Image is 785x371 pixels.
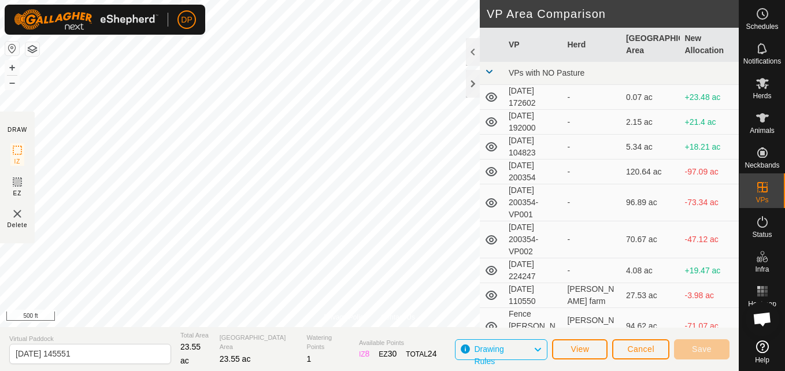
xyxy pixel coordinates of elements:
div: - [567,91,617,103]
td: 0.07 ac [621,85,680,110]
span: Cancel [627,344,654,354]
th: New Allocation [680,28,739,62]
td: [DATE] 110550 [504,283,563,308]
div: [PERSON_NAME] farm [567,283,617,307]
div: [PERSON_NAME] farm [567,314,617,339]
span: Drawing Rules [474,344,503,366]
th: [GEOGRAPHIC_DATA] Area [621,28,680,62]
td: 70.67 ac [621,221,680,258]
span: Watering Points [307,333,350,352]
span: 24 [428,349,437,358]
a: Contact Us [381,312,415,322]
button: Cancel [612,339,669,359]
span: 8 [365,349,370,358]
span: DP [181,14,192,26]
span: 23.55 ac [220,354,251,363]
div: - [567,116,617,128]
td: 27.53 ac [621,283,680,308]
div: EZ [379,348,397,360]
td: +18.21 ac [680,135,739,159]
button: Reset Map [5,42,19,55]
td: -47.12 ac [680,221,739,258]
td: -71.07 ac [680,308,739,345]
div: DRAW [8,125,27,134]
span: Notifications [743,58,781,65]
div: - [567,233,617,246]
span: View [571,344,589,354]
div: - [567,141,617,153]
span: [GEOGRAPHIC_DATA] Area [220,333,298,352]
td: [DATE] 200354-VP001 [504,184,563,221]
td: [DATE] 192000 [504,110,563,135]
a: Privacy Policy [324,312,367,322]
td: -97.09 ac [680,159,739,184]
span: Available Points [359,338,437,348]
div: TOTAL [406,348,436,360]
span: Delete [8,221,28,229]
div: - [567,265,617,277]
th: VP [504,28,563,62]
button: – [5,76,19,90]
span: Herds [753,92,771,99]
button: Map Layers [25,42,39,56]
span: Neckbands [745,162,779,169]
button: Save [674,339,730,359]
span: Total Area [180,331,210,340]
span: Save [692,344,712,354]
td: +21.4 ac [680,110,739,135]
div: - [567,196,617,209]
td: 4.08 ac [621,258,680,283]
span: Virtual Paddock [9,334,171,344]
span: Heatmap [748,300,776,307]
td: +23.48 ac [680,85,739,110]
span: 1 [307,354,312,363]
td: [DATE] 200354-VP002 [504,221,563,258]
span: Infra [755,266,769,273]
span: EZ [13,189,22,198]
td: 94.62 ac [621,308,680,345]
div: IZ [359,348,369,360]
td: 5.34 ac [621,135,680,159]
a: Open chat [745,302,780,336]
td: -3.98 ac [680,283,739,308]
span: VPs [756,196,768,203]
td: [DATE] 104823 [504,135,563,159]
span: IZ [14,157,21,166]
button: + [5,61,19,75]
span: 23.55 ac [180,342,201,365]
td: Fence [PERSON_NAME] [504,308,563,345]
td: +19.47 ac [680,258,739,283]
td: 96.89 ac [621,184,680,221]
span: 30 [388,349,397,358]
span: Status [752,231,772,238]
a: Help [739,336,785,368]
span: Help [755,357,769,363]
div: - [567,166,617,178]
button: View [552,339,608,359]
td: -73.34 ac [680,184,739,221]
th: Herd [562,28,621,62]
span: VPs with NO Pasture [509,68,585,77]
td: 2.15 ac [621,110,680,135]
td: 120.64 ac [621,159,680,184]
td: [DATE] 224247 [504,258,563,283]
td: [DATE] 172602 [504,85,563,110]
span: Animals [750,127,775,134]
img: Gallagher Logo [14,9,158,30]
span: Schedules [746,23,778,30]
img: VP [10,207,24,221]
h2: VP Area Comparison [487,7,739,21]
td: [DATE] 200354 [504,159,563,184]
